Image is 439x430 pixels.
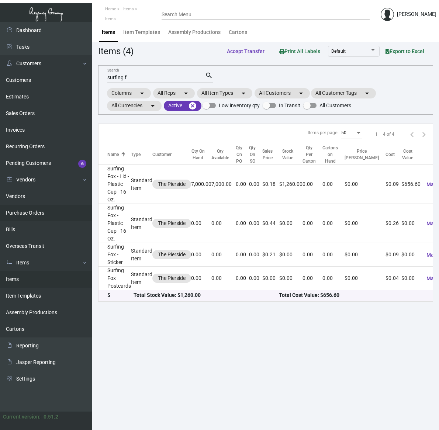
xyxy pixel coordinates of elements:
div: Stock Value [279,148,296,161]
td: 0.00 [191,204,211,243]
div: Sales Price [262,148,279,161]
img: admin@bootstrapmaster.com [381,8,394,21]
td: Standard Item [131,165,152,204]
div: Cartons on Hand [322,145,338,164]
div: Sales Price [262,148,273,161]
mat-chip: All Customer Tags [311,88,376,98]
td: Surfing Fox - Lid - Plastic Cup - 16 Oz. [98,165,131,204]
div: Name [107,151,119,158]
td: $0.00 [262,267,279,290]
td: $0.04 [386,267,401,290]
td: $0.44 [262,204,279,243]
div: Stock Value [279,148,303,161]
div: Cost Value [401,148,421,161]
div: 0.51.2 [44,413,58,421]
td: Surfing Fox - Plastic Cup - 16 Oz. [98,204,131,243]
td: 0.00 [191,267,211,290]
td: $0.00 [279,267,303,290]
button: Print All Labels [273,44,326,58]
td: 0.00 [303,165,322,204]
div: Item Templates [123,28,160,36]
td: 0.00 [303,267,322,290]
div: 1 – 4 of 4 [375,131,394,138]
div: Qty On SO [249,145,256,164]
div: The Pierside [158,180,186,188]
div: The Pierside [158,219,186,227]
td: 0.00 [322,243,345,267]
span: Default [331,49,346,54]
td: $1,260.00 [279,165,303,204]
div: Qty Per Carton [303,145,316,164]
td: 7,000.00 [211,165,236,204]
td: $0.26 [386,204,401,243]
button: Export to Excel [380,45,430,58]
mat-icon: arrow_drop_down [363,89,371,98]
td: $0.00 [279,204,303,243]
div: Qty Available [211,148,229,161]
mat-chip: All Currencies [107,101,162,111]
div: Type [131,151,152,158]
td: $0.00 [401,267,421,290]
td: Surfing Fox - Sticker [98,243,131,267]
td: 0.00 [236,204,249,243]
td: 0.00 [249,204,262,243]
td: Surfing Fox Postcards [98,267,131,290]
td: $0.00 [345,243,386,267]
div: Items (4) [98,45,134,58]
td: 0.00 [211,243,236,267]
td: $656.60 [401,165,421,204]
td: 0.00 [249,267,262,290]
td: 0.00 [236,243,249,267]
div: Cartons [229,28,247,36]
div: Cost [386,151,395,158]
mat-icon: arrow_drop_down [138,89,146,98]
td: 0.00 [191,243,211,267]
td: $0.00 [401,204,421,243]
div: Qty Per Carton [303,145,322,164]
td: 0.00 [303,204,322,243]
td: 0.00 [322,165,345,204]
mat-icon: arrow_drop_down [239,89,248,98]
td: 0.00 [322,267,345,290]
span: Export to Excel [386,48,424,54]
span: Items [105,17,116,21]
td: 0.00 [236,267,249,290]
mat-select: Items per page: [341,131,362,136]
td: Standard Item [131,204,152,243]
td: Standard Item [131,267,152,290]
div: Total Cost Value: $656.60 [279,291,424,299]
span: Low inventory qty [219,101,260,110]
mat-chip: Active [164,101,201,111]
td: $0.00 [401,243,421,267]
span: All Customers [319,101,351,110]
div: Cost Value [401,148,414,161]
td: 0.00 [211,267,236,290]
div: Qty Available [211,148,236,161]
div: Name [107,151,131,158]
th: Customer [152,145,191,165]
td: $0.00 [345,204,386,243]
div: Cartons on Hand [322,145,345,164]
div: $ [107,291,134,299]
mat-icon: cancel [188,101,197,110]
td: $0.18 [262,165,279,204]
span: In Transit [279,101,300,110]
mat-chip: Columns [107,88,151,98]
div: Qty On Hand [191,148,211,161]
div: The Pierside [158,251,186,259]
div: Cost [386,151,401,158]
button: Next page [418,128,430,140]
div: Qty On SO [249,145,262,164]
td: 0.00 [249,243,262,267]
td: 0.00 [211,204,236,243]
div: Price [PERSON_NAME] [345,148,379,161]
td: 7,000.00 [191,165,211,204]
div: Total Stock Value: $1,260.00 [134,291,279,299]
div: Qty On Hand [191,148,205,161]
td: $0.21 [262,243,279,267]
span: Accept Transfer [227,48,265,54]
mat-icon: arrow_drop_down [297,89,305,98]
div: Qty On PO [236,145,249,164]
mat-chip: All Customers [255,88,310,98]
mat-icon: arrow_drop_down [148,101,157,110]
